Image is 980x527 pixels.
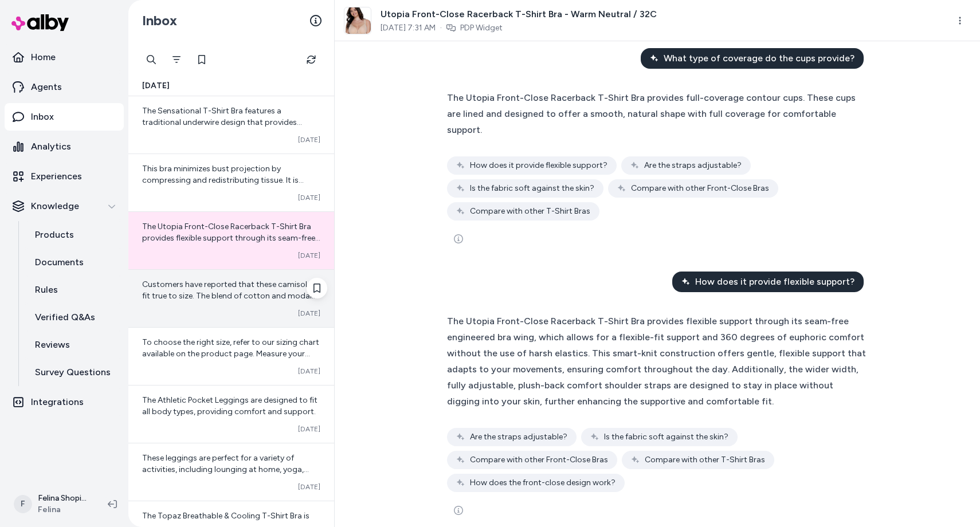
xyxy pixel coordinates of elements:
span: Utopia Front-Close Racerback T-Shirt Bra - Warm Neutral / 32C [381,7,657,21]
p: Agents [31,80,62,94]
p: Analytics [31,140,71,154]
span: Compare with other T-Shirt Bras [470,206,590,217]
p: Documents [35,255,84,269]
span: F [14,495,32,513]
button: Refresh [300,48,323,71]
h2: Inbox [142,12,177,29]
a: To choose the right size, refer to our sizing chart available on the product page. Measure your w... [128,327,334,385]
img: b03d5216af9cd6d870386cae57f597326860cc3219961248fbadeca345674c42.jpg [344,7,371,34]
p: Reviews [35,338,70,352]
a: Products [23,221,124,249]
button: Filter [165,48,188,71]
span: How does it provide flexible support? [695,275,854,289]
span: These leggings are perfect for a variety of activities, including lounging at home, yoga, running... [142,453,313,509]
span: Compare with other Front-Close Bras [470,454,608,466]
button: Knowledge [5,192,124,220]
a: The Athletic Pocket Leggings are designed to fit all body types, providing comfort and support.[D... [128,385,334,443]
p: Experiences [31,170,82,183]
p: Knowledge [31,199,79,213]
a: Agents [5,73,124,101]
a: Home [5,44,124,71]
a: Documents [23,249,124,276]
span: [DATE] [298,424,320,434]
span: [DATE] [298,135,320,144]
span: The Sensational T-Shirt Bra features a traditional underwire design that provides support and lif... [142,106,302,162]
a: These leggings are perfect for a variety of activities, including lounging at home, yoga, running... [128,443,334,501]
a: This bra minimizes bust projection by compressing and redistributing tissue. It is designed to re... [128,154,334,211]
span: Is the fabric soft against the skin? [604,431,728,443]
a: Experiences [5,163,124,190]
p: Home [31,50,56,64]
p: Survey Questions [35,365,111,379]
button: See more [447,227,470,250]
a: Rules [23,276,124,304]
span: [DATE] [298,367,320,376]
p: Felina Shopify [38,493,89,504]
span: [DATE] [142,80,170,92]
span: The Utopia Front-Close Racerback T-Shirt Bra provides flexible support through its seam-free engi... [142,222,320,369]
span: Felina [38,504,89,516]
span: Compare with other T-Shirt Bras [645,454,765,466]
span: The Athletic Pocket Leggings are designed to fit all body types, providing comfort and support. [142,395,317,416]
a: Inbox [5,103,124,131]
p: Inbox [31,110,54,124]
span: To choose the right size, refer to our sizing chart available on the product page. Measure your w... [142,337,319,393]
p: Verified Q&As [35,310,95,324]
span: [DATE] [298,251,320,260]
button: FFelina ShopifyFelina [7,486,99,522]
button: See more [447,499,470,522]
span: Compare with other Front-Close Bras [631,183,769,194]
p: Integrations [31,395,84,409]
a: Customers have reported that these camisoles fit true to size. The blend of cotton and modal prov... [128,269,334,327]
span: [DATE] [298,309,320,318]
span: How does it provide flexible support? [470,160,607,171]
a: Analytics [5,133,124,160]
p: Products [35,228,74,242]
span: [DATE] 7:31 AM [381,22,436,34]
span: Are the straps adjustable? [470,431,567,443]
a: The Sensational T-Shirt Bra features a traditional underwire design that provides support and lif... [128,96,334,154]
a: Survey Questions [23,359,124,386]
span: What type of coverage do the cups provide? [664,52,854,65]
span: [DATE] [298,482,320,491]
span: Customers have reported that these camisoles fit true to size. The blend of cotton and modal prov... [142,280,317,324]
a: Integrations [5,388,124,416]
span: The Utopia Front-Close Racerback T-Shirt Bra provides flexible support through its seam-free engi... [447,316,866,407]
p: Rules [35,283,58,297]
span: How does the front-close design work? [470,477,616,489]
span: This bra minimizes bust projection by compressing and redistributing tissue. It is designed to re... [142,164,320,231]
span: Is the fabric soft against the skin? [470,183,594,194]
img: alby Logo [11,14,69,31]
a: The Utopia Front-Close Racerback T-Shirt Bra provides flexible support through its seam-free engi... [128,211,334,269]
span: The Utopia Front-Close Racerback T-Shirt Bra provides full-coverage contour cups. These cups are ... [447,92,856,135]
a: Verified Q&As [23,304,124,331]
span: Are the straps adjustable? [644,160,742,171]
a: Reviews [23,331,124,359]
span: · [440,22,442,34]
a: PDP Widget [460,22,503,34]
span: [DATE] [298,193,320,202]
